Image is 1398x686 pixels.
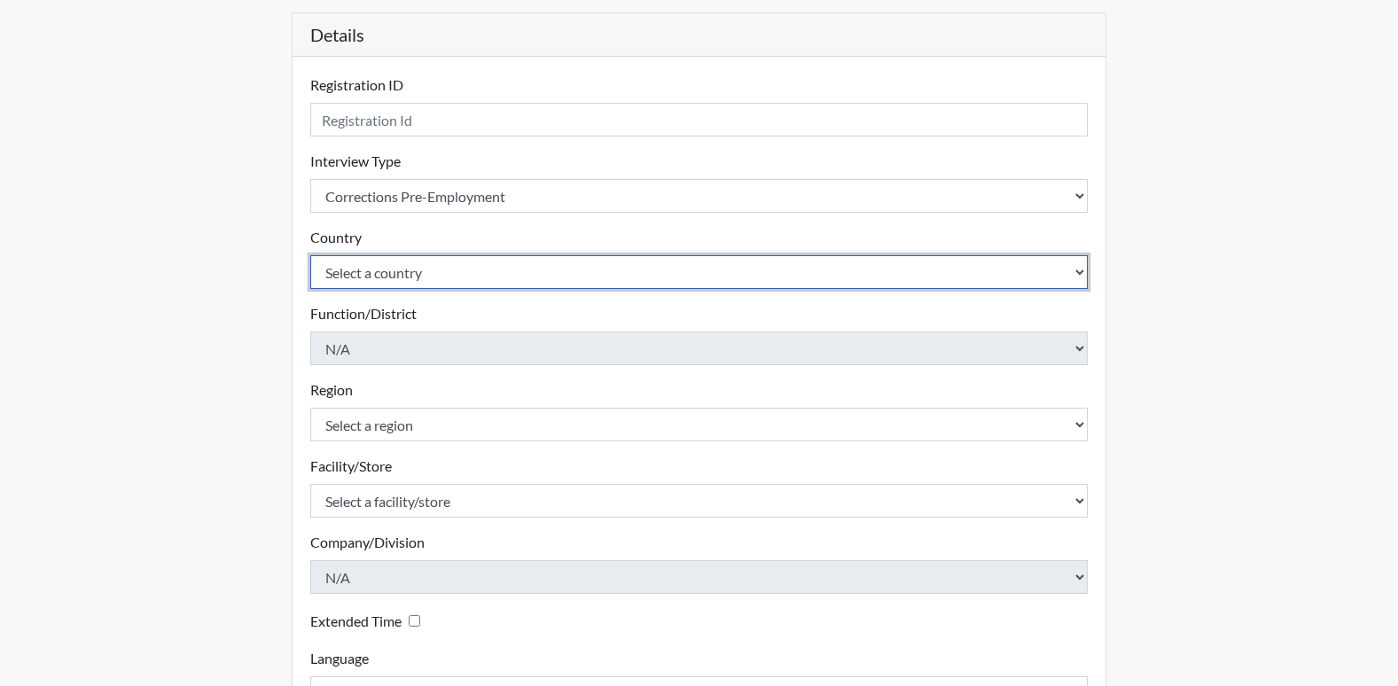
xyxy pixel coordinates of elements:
label: Country [310,227,362,248]
label: Function/District [310,303,417,324]
input: Insert a Registration ID, which needs to be a unique alphanumeric value for each interviewee [310,103,1089,136]
label: Facility/Store [310,456,392,477]
label: Interview Type [310,151,401,172]
h5: Details [293,13,1106,57]
label: Language [310,648,369,669]
label: Region [310,379,353,401]
label: Extended Time [310,611,402,632]
label: Company/Division [310,532,425,553]
div: Checking this box will provide the interviewee with an accomodation of extra time to answer each ... [310,608,427,634]
label: Registration ID [310,74,403,96]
